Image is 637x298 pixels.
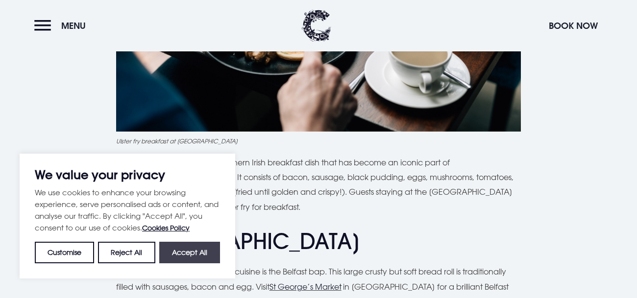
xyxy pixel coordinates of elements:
[544,15,603,36] button: Book Now
[269,282,342,292] a: St George’s Market
[116,229,521,254] h2: 2. [GEOGRAPHIC_DATA]
[61,20,86,31] span: Menu
[98,242,155,263] button: Reject All
[34,15,91,36] button: Menu
[142,224,190,232] a: Cookies Policy
[302,10,331,42] img: Clandeboye Lodge
[116,137,521,145] figcaption: Ulster fry breakfast at [GEOGRAPHIC_DATA]
[35,169,220,181] p: We value your privacy
[116,155,521,215] p: The Ulster fry is a traditional Northern Irish breakfast dish that has become an iconic part of [...
[35,186,220,234] p: We use cookies to enhance your browsing experience, serve personalised ads or content, and analys...
[35,242,94,263] button: Customise
[20,154,235,278] div: We value your privacy
[159,242,220,263] button: Accept All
